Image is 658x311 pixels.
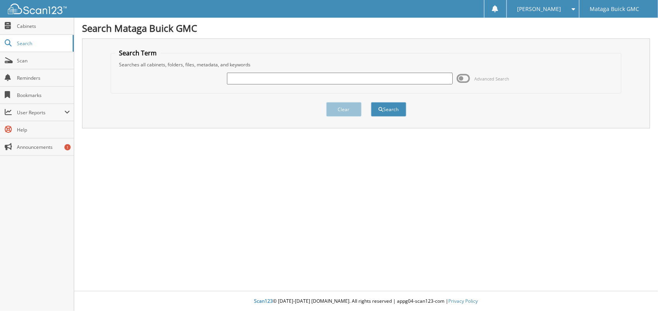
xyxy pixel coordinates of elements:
[115,49,161,57] legend: Search Term
[17,40,69,47] span: Search
[17,144,70,150] span: Announcements
[82,22,650,35] h1: Search Mataga Buick GMC
[254,298,273,304] span: Scan123
[474,76,509,82] span: Advanced Search
[590,7,640,11] span: Mataga Buick GMC
[17,75,70,81] span: Reminders
[17,109,64,116] span: User Reports
[17,23,70,29] span: Cabinets
[115,61,617,68] div: Searches all cabinets, folders, files, metadata, and keywords
[17,92,70,99] span: Bookmarks
[74,292,658,311] div: © [DATE]-[DATE] [DOMAIN_NAME]. All rights reserved | appg04-scan123-com |
[8,4,67,14] img: scan123-logo-white.svg
[449,298,478,304] a: Privacy Policy
[371,102,406,117] button: Search
[17,126,70,133] span: Help
[517,7,561,11] span: [PERSON_NAME]
[326,102,362,117] button: Clear
[64,144,71,150] div: 1
[619,273,658,311] iframe: Chat Widget
[17,57,70,64] span: Scan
